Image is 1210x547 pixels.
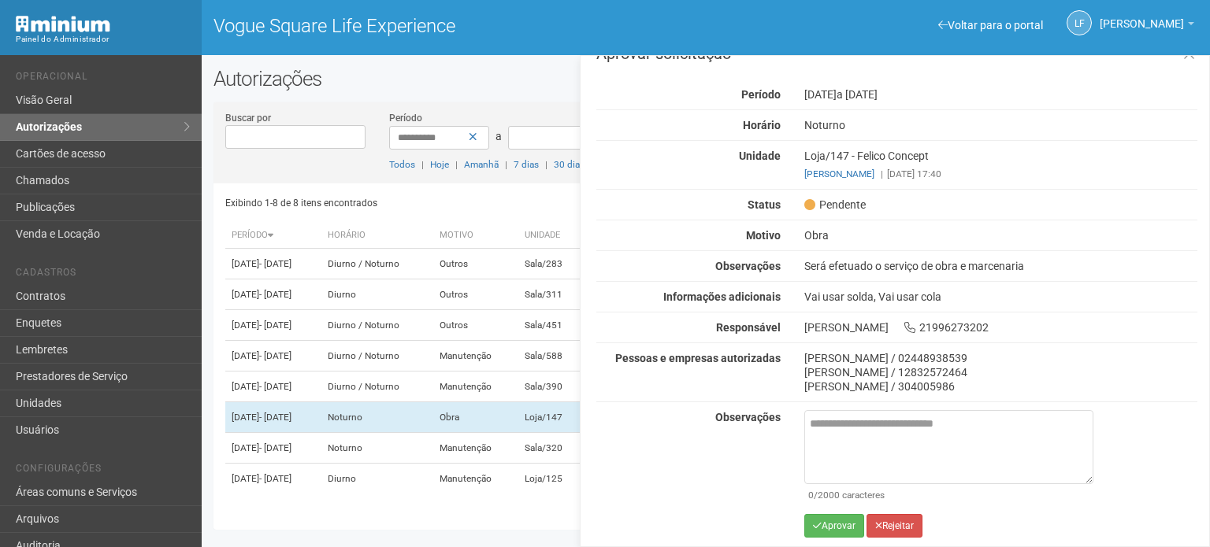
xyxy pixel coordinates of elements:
[225,223,321,249] th: Período
[225,249,321,279] td: [DATE]
[321,223,433,249] th: Horário
[505,159,507,170] span: |
[433,249,519,279] td: Outros
[433,341,519,371] td: Manutenção
[518,249,585,279] td: Sala/283
[804,365,1197,379] div: [PERSON_NAME] / 12832572464
[321,249,433,279] td: Diurno / Noturno
[213,67,1198,91] h2: Autorizações
[804,351,1197,365] div: [PERSON_NAME] / 02448938539
[615,352,781,364] strong: Pessoas e empresas autorizadas
[938,19,1043,31] a: Voltar para o portal
[225,191,701,215] div: Exibindo 1-8 de 8 itens encontrados
[746,229,781,242] strong: Motivo
[808,488,1089,502] div: /2000 caracteres
[804,168,874,179] a: [PERSON_NAME]
[792,228,1209,242] div: Obra
[792,290,1209,304] div: Vai usar solda, Vai usar cola
[225,433,321,464] td: [DATE]
[225,341,321,371] td: [DATE]
[259,381,291,392] span: - [DATE]
[259,289,291,300] span: - [DATE]
[743,119,781,131] strong: Horário
[321,310,433,341] td: Diurno / Noturno
[518,433,585,464] td: Sala/320
[430,159,449,170] a: Hoje
[433,279,519,310] td: Outros
[433,371,519,402] td: Manutenção
[433,433,519,464] td: Manutenção
[792,118,1209,132] div: Noturno
[225,371,321,402] td: [DATE]
[596,46,1197,61] h3: Aprovar solicitação
[867,514,922,538] button: Rejeitar
[808,490,814,501] span: 0
[804,167,1197,181] div: [DATE] 17:40
[389,159,415,170] a: Todos
[259,412,291,423] span: - [DATE]
[518,310,585,341] td: Sala/451
[663,290,781,303] strong: Informações adicionais
[16,16,110,32] img: Minium
[792,149,1209,181] div: Loja/147 - Felico Concept
[225,402,321,433] td: [DATE]
[225,111,271,125] label: Buscar por
[804,514,864,538] button: Aprovar
[881,168,883,179] span: |
[259,350,291,361] span: - [DATE]
[259,473,291,484] span: - [DATE]
[259,258,291,269] span: - [DATE]
[837,88,878,101] span: a [DATE]
[741,88,781,101] strong: Período
[715,411,781,423] strong: Observações
[716,321,781,334] strong: Responsável
[321,341,433,371] td: Diurno / Noturno
[433,310,519,341] td: Outros
[1100,2,1184,30] span: Letícia Florim
[389,111,422,125] label: Período
[554,159,585,170] a: 30 dias
[1100,20,1194,32] a: [PERSON_NAME]
[16,32,190,46] div: Painel do Administrador
[496,130,502,142] span: a
[455,159,458,170] span: |
[16,267,190,283] li: Cadastros
[1067,10,1092,35] a: LF
[259,320,291,331] span: - [DATE]
[715,260,781,272] strong: Observações
[16,71,190,87] li: Operacional
[225,279,321,310] td: [DATE]
[518,464,585,494] td: Loja/125
[433,464,519,494] td: Manutenção
[804,379,1197,394] div: [PERSON_NAME] / 304005986
[421,159,424,170] span: |
[213,16,694,36] h1: Vogue Square Life Experience
[259,442,291,453] span: - [DATE]
[545,159,547,170] span: |
[739,150,781,162] strong: Unidade
[518,223,585,249] th: Unidade
[16,463,190,479] li: Configurações
[433,223,519,249] th: Motivo
[804,198,866,212] span: Pendente
[518,402,585,433] td: Loja/147
[792,87,1209,102] div: [DATE]
[792,259,1209,273] div: Será efetuado o serviço de obra e marcenaria
[321,464,433,494] td: Diurno
[321,371,433,402] td: Diurno / Noturno
[792,320,1209,334] div: [PERSON_NAME] 21996273202
[514,159,539,170] a: 7 dias
[321,279,433,310] td: Diurno
[225,464,321,494] td: [DATE]
[518,279,585,310] td: Sala/311
[321,433,433,464] td: Noturno
[433,402,519,433] td: Obra
[518,341,585,371] td: Sala/588
[225,310,321,341] td: [DATE]
[748,198,781,211] strong: Status
[321,402,433,433] td: Noturno
[464,159,499,170] a: Amanhã
[518,371,585,402] td: Sala/390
